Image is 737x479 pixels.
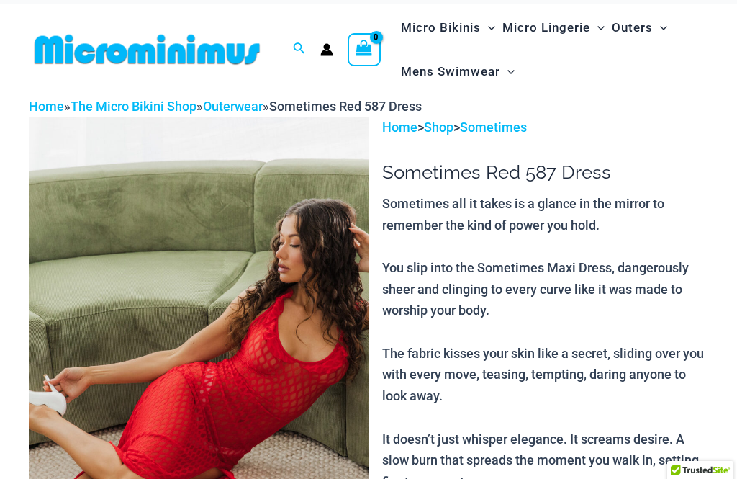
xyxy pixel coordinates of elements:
a: Sometimes [460,120,527,135]
a: Home [382,120,417,135]
a: Micro LingerieMenu ToggleMenu Toggle [499,6,608,50]
span: » » » [29,99,422,114]
span: Outers [612,9,653,46]
a: Shop [424,120,453,135]
a: The Micro Bikini Shop [71,99,196,114]
a: OutersMenu ToggleMenu Toggle [608,6,671,50]
a: Micro BikinisMenu ToggleMenu Toggle [397,6,499,50]
span: Menu Toggle [500,53,515,90]
a: View Shopping Cart, empty [348,33,381,66]
span: Sometimes Red 587 Dress [269,99,422,114]
a: Search icon link [293,40,306,58]
span: Menu Toggle [481,9,495,46]
a: Mens SwimwearMenu ToggleMenu Toggle [397,50,518,94]
span: Mens Swimwear [401,53,500,90]
img: MM SHOP LOGO FLAT [29,33,266,66]
h1: Sometimes Red 587 Dress [382,161,708,184]
a: Home [29,99,64,114]
span: Micro Bikinis [401,9,481,46]
span: Micro Lingerie [502,9,590,46]
a: Outerwear [203,99,263,114]
p: > > [382,117,708,138]
nav: Site Navigation [395,4,708,96]
span: Menu Toggle [653,9,667,46]
span: Menu Toggle [590,9,605,46]
a: Account icon link [320,43,333,56]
